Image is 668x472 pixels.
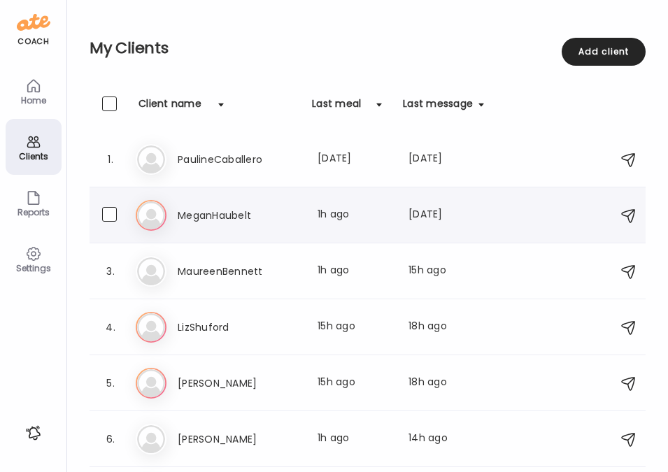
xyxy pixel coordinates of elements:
[102,431,119,448] div: 6.
[318,431,392,448] div: 1h ago
[312,96,361,119] div: Last meal
[318,151,392,168] div: [DATE]
[8,152,59,161] div: Clients
[178,263,301,280] h3: MaureenBennett
[178,375,301,392] h3: [PERSON_NAME]
[102,375,119,392] div: 5.
[102,319,119,336] div: 4.
[408,151,484,168] div: [DATE]
[408,431,484,448] div: 14h ago
[408,319,484,336] div: 18h ago
[178,207,301,224] h3: MeganHaubelt
[408,207,484,224] div: [DATE]
[8,96,59,105] div: Home
[17,36,49,48] div: coach
[8,208,59,217] div: Reports
[8,264,59,273] div: Settings
[318,319,392,336] div: 15h ago
[318,375,392,392] div: 15h ago
[102,263,119,280] div: 3.
[138,96,201,119] div: Client name
[178,319,301,336] h3: LizShuford
[562,38,646,66] div: Add client
[318,263,392,280] div: 1h ago
[17,11,50,34] img: ate
[408,263,484,280] div: 15h ago
[408,375,484,392] div: 18h ago
[178,151,301,168] h3: PaulineCaballero
[178,431,301,448] h3: [PERSON_NAME]
[403,96,473,119] div: Last message
[318,207,392,224] div: 1h ago
[90,38,646,59] h2: My Clients
[102,151,119,168] div: 1.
